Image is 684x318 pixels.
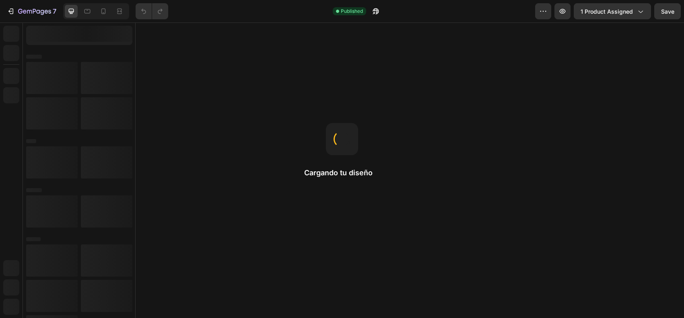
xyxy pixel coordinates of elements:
span: Published [341,8,363,15]
button: Save [654,3,681,19]
div: Undo/Redo [136,3,168,19]
button: 7 [3,3,60,19]
font: Cargando tu diseño [304,168,373,177]
p: 7 [53,6,56,16]
span: Save [661,8,674,15]
span: 1 product assigned [581,7,633,16]
button: 1 product assigned [574,3,651,19]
